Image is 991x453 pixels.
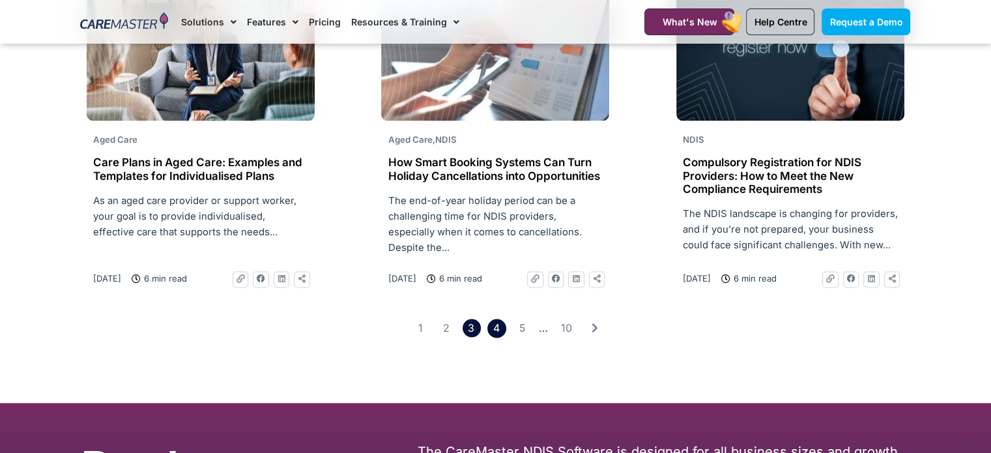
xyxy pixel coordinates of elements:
time: [DATE] [93,273,121,284]
p: As an aged care provider or support worker, your goal is to provide individualised, effective car... [93,193,308,240]
span: , [388,134,456,145]
a: [DATE] [93,271,121,285]
a: 1 [412,319,430,338]
span: Request a Demo [829,16,902,27]
time: [DATE] [683,273,711,284]
span: 6 min read [730,271,777,285]
a: [DATE] [683,271,711,285]
h2: How Smart Booking Systems Can Turn Holiday Cancellations into Opportunities [388,156,603,183]
a: What's New [644,8,734,35]
a: 10 [555,319,579,338]
span: NDIS [435,134,456,145]
span: 6 min read [141,271,187,285]
span: Aged Care [388,134,432,145]
h2: Compulsory Registration for NDIS Providers: How to Meet the New Compliance Requirements [683,156,898,196]
span: … [539,321,548,334]
time: [DATE] [388,273,416,284]
p: The end-of-year holiday period can be a challenging time for NDIS providers, especially when it c... [388,193,603,256]
a: 5 [513,319,532,338]
span: NDIS [683,134,704,145]
nav: Pagination [79,314,913,338]
span: Aged Care [93,134,137,145]
a: 2 [437,319,455,338]
h2: Care Plans in Aged Care: Examples and Templates for Individualised Plans [93,156,308,183]
a: Help Centre [746,8,814,35]
span: What's New [662,16,717,27]
span: 3 [463,319,481,337]
a: 4 [487,319,506,338]
img: CareMaster Logo [80,12,168,32]
a: [DATE] [388,271,416,285]
span: Help Centre [754,16,807,27]
span: 6 min read [435,271,481,285]
p: The NDIS landscape is changing for providers, and if you’re not prepared, your business could fac... [683,206,898,253]
a: Request a Demo [822,8,910,35]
